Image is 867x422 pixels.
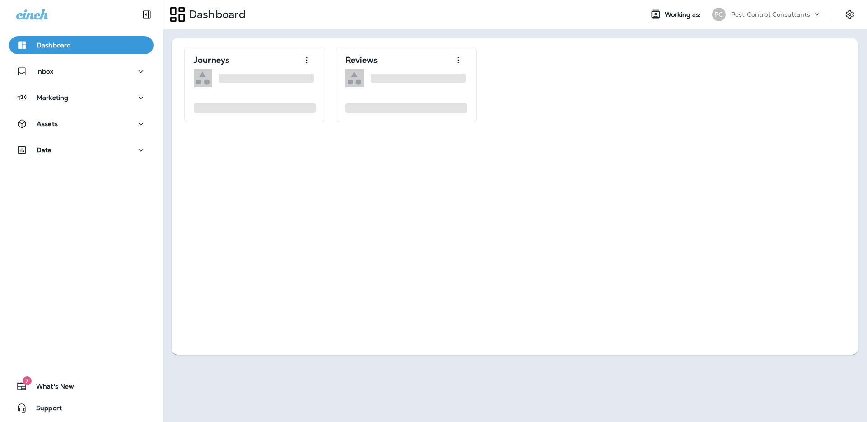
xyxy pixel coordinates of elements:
[9,141,154,159] button: Data
[9,36,154,54] button: Dashboard
[665,11,703,19] span: Working as:
[9,62,154,80] button: Inbox
[37,146,52,154] p: Data
[134,5,159,23] button: Collapse Sidebar
[194,56,229,65] p: Journeys
[37,42,71,49] p: Dashboard
[23,376,32,385] span: 7
[27,383,74,394] span: What's New
[345,56,378,65] p: Reviews
[712,8,726,21] div: PC
[9,399,154,417] button: Support
[36,68,53,75] p: Inbox
[731,11,810,18] p: Pest Control Consultants
[37,120,58,127] p: Assets
[27,404,62,415] span: Support
[842,6,858,23] button: Settings
[37,94,68,101] p: Marketing
[9,89,154,107] button: Marketing
[9,377,154,395] button: 7What's New
[185,8,246,21] p: Dashboard
[9,115,154,133] button: Assets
